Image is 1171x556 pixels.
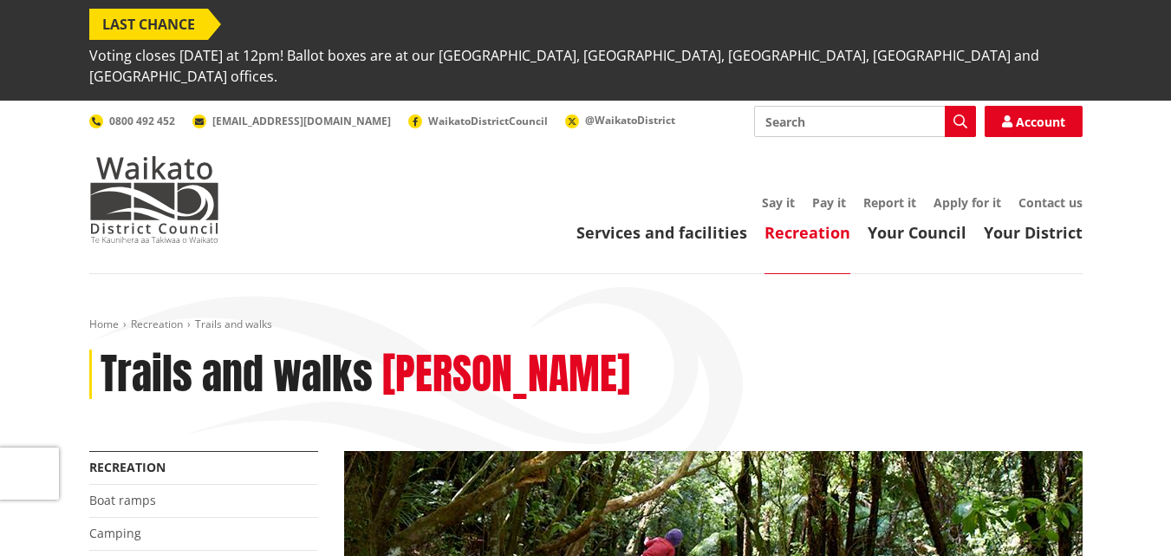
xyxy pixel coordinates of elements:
[863,194,916,211] a: Report it
[195,317,272,331] span: Trails and walks
[89,156,219,243] img: Waikato District Council - Te Kaunihera aa Takiwaa o Waikato
[382,350,630,400] h2: [PERSON_NAME]
[89,525,141,541] a: Camping
[585,113,675,128] span: @WaikatoDistrict
[89,114,175,128] a: 0800 492 452
[868,222,966,243] a: Your Council
[984,222,1083,243] a: Your District
[109,114,175,128] span: 0800 492 452
[985,106,1083,137] a: Account
[934,194,1001,211] a: Apply for it
[754,106,976,137] input: Search input
[576,222,747,243] a: Services and facilities
[1018,194,1083,211] a: Contact us
[101,350,373,400] h1: Trails and walks
[408,114,548,128] a: WaikatoDistrictCouncil
[89,40,1083,92] span: Voting closes [DATE] at 12pm! Ballot boxes are at our [GEOGRAPHIC_DATA], [GEOGRAPHIC_DATA], [GEOG...
[89,9,208,40] span: LAST CHANCE
[565,113,675,128] a: @WaikatoDistrict
[428,114,548,128] span: WaikatoDistrictCouncil
[192,114,391,128] a: [EMAIL_ADDRESS][DOMAIN_NAME]
[762,194,795,211] a: Say it
[812,194,846,211] a: Pay it
[89,317,119,331] a: Home
[89,317,1083,332] nav: breadcrumb
[89,492,156,508] a: Boat ramps
[212,114,391,128] span: [EMAIL_ADDRESS][DOMAIN_NAME]
[89,459,166,475] a: Recreation
[131,317,183,331] a: Recreation
[764,222,850,243] a: Recreation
